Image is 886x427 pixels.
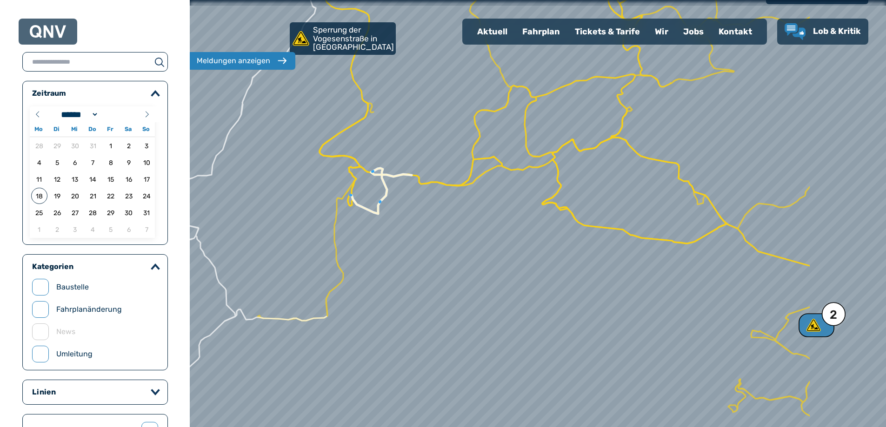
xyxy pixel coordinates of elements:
[120,171,137,187] span: 16.08.2025
[67,204,83,221] span: 27.08.2025
[66,126,83,132] span: Mi
[313,26,394,52] p: Sperrung der Vogesenstraße in [GEOGRAPHIC_DATA]
[139,204,155,221] span: 31.08.2025
[711,20,759,44] a: Kontakt
[56,348,93,360] label: Umleitung
[197,55,270,66] div: Meldungen anzeigen
[85,171,101,187] span: 14.08.2025
[67,171,83,187] span: 13.08.2025
[31,204,47,221] span: 25.08.2025
[139,221,155,237] span: 07.09.2025
[151,56,167,67] button: suchen
[85,221,101,237] span: 04.09.2025
[85,204,101,221] span: 28.08.2025
[67,154,83,171] span: 06.08.2025
[137,126,155,132] span: So
[830,309,837,321] div: 2
[31,171,47,187] span: 11.08.2025
[805,318,826,333] div: 2
[32,89,66,98] legend: Zeitraum
[56,326,75,337] label: News
[120,204,137,221] span: 30.08.2025
[120,188,137,204] span: 23.08.2025
[567,20,647,44] a: Tickets & Tarife
[32,262,73,271] legend: Kategorien
[99,110,132,119] input: Year
[120,154,137,171] span: 09.08.2025
[49,221,65,237] span: 02.09.2025
[49,188,65,204] span: 19.08.2025
[139,188,155,204] span: 24.08.2025
[56,304,122,315] label: Fahrplanänderung
[515,20,567,44] a: Fahrplan
[101,126,119,132] span: Fr
[31,138,47,154] span: 28.07.2025
[85,138,101,154] span: 31.07.2025
[187,52,295,70] button: Meldungen anzeigen
[103,188,119,204] span: 22.08.2025
[119,126,137,132] span: Sa
[83,126,101,132] span: Do
[813,26,861,36] span: Lob & Kritik
[139,138,155,154] span: 03.08.2025
[85,154,101,171] span: 07.08.2025
[49,204,65,221] span: 26.08.2025
[290,22,396,55] a: Sperrung der Vogesenstraße in [GEOGRAPHIC_DATA]
[47,126,65,132] span: Di
[67,188,83,204] span: 20.08.2025
[31,188,47,204] span: 18.08.2025
[470,20,515,44] a: Aktuell
[139,154,155,171] span: 10.08.2025
[85,188,101,204] span: 21.08.2025
[49,138,65,154] span: 29.07.2025
[49,171,65,187] span: 12.08.2025
[49,154,65,171] span: 05.08.2025
[31,154,47,171] span: 04.08.2025
[103,221,119,237] span: 05.09.2025
[103,204,119,221] span: 29.08.2025
[31,221,47,237] span: 01.09.2025
[30,126,47,132] span: Mo
[67,221,83,237] span: 03.09.2025
[30,22,66,41] a: QNV Logo
[120,221,137,237] span: 06.09.2025
[676,20,711,44] a: Jobs
[103,154,119,171] span: 08.08.2025
[647,20,676,44] a: Wir
[56,282,89,293] label: Baustelle
[139,171,155,187] span: 17.08.2025
[67,138,83,154] span: 30.07.2025
[30,25,66,38] img: QNV Logo
[103,171,119,187] span: 15.08.2025
[103,138,119,154] span: 01.08.2025
[58,110,99,119] select: Month
[120,138,137,154] span: 02.08.2025
[785,23,861,40] a: Lob & Kritik
[290,22,392,55] div: Sperrung der Vogesenstraße in [GEOGRAPHIC_DATA]
[32,388,56,397] legend: Linien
